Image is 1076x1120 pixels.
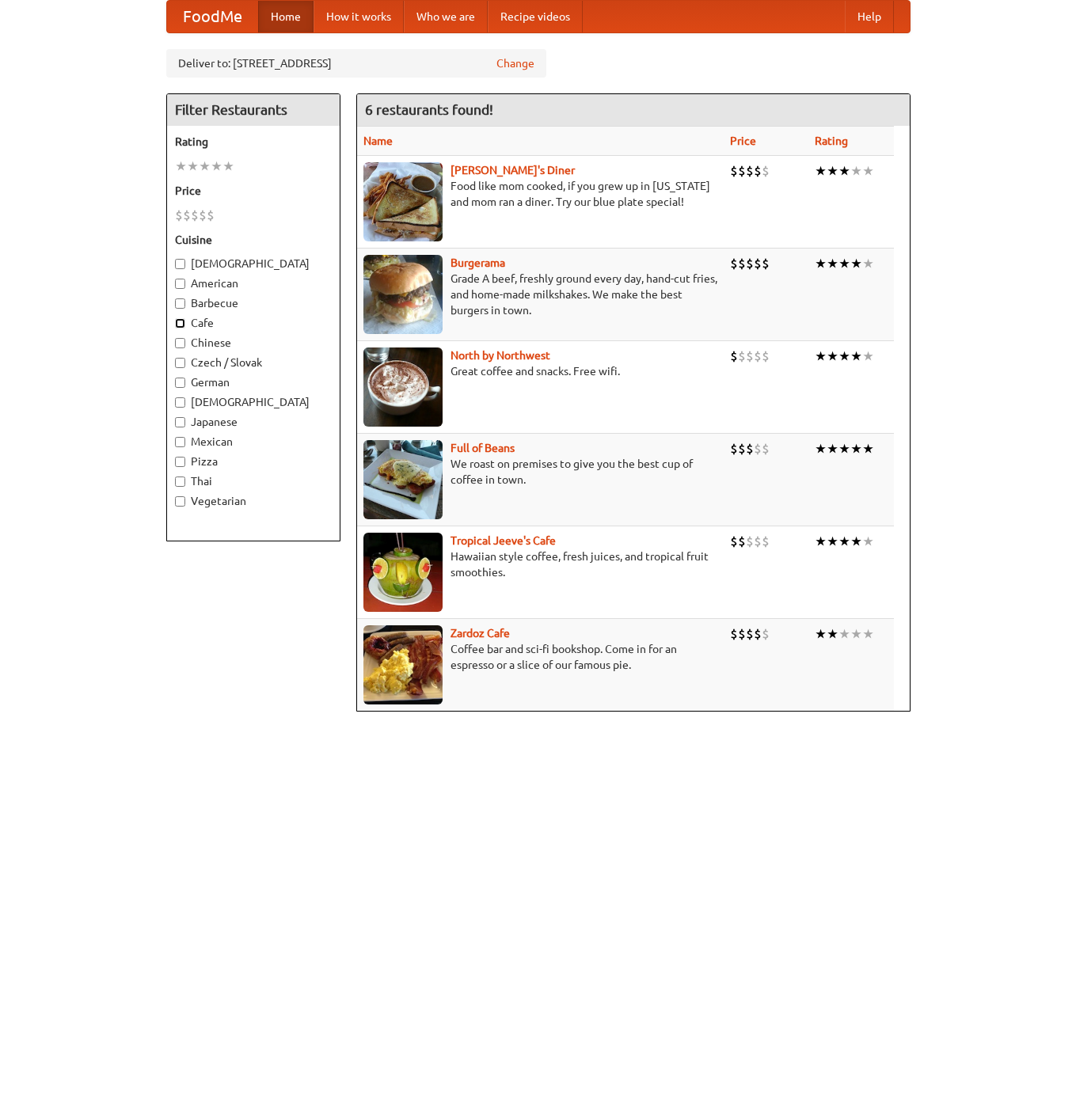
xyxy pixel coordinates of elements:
[488,1,583,32] a: Recipe videos
[363,549,717,580] p: Hawaiian style coffee, fresh juices, and tropical fruit smoothies.
[207,207,215,224] li: $
[183,207,191,224] li: $
[211,158,222,175] li: ★
[862,533,874,550] li: ★
[404,1,488,32] a: Who we are
[850,625,862,643] li: ★
[363,255,443,334] img: burgerama.jpg
[175,358,185,368] input: Czech / Slovak
[754,440,762,457] li: $
[738,440,746,457] li: $
[167,1,258,32] a: FoodMe
[827,625,838,643] li: ★
[363,135,393,147] a: Name
[175,256,332,271] label: [DEMOGRAPHIC_DATA]
[175,279,185,289] input: American
[838,533,850,550] li: ★
[175,232,332,248] h5: Cuisine
[199,158,211,175] li: ★
[175,394,332,410] label: [DEMOGRAPHIC_DATA]
[175,437,185,447] input: Mexican
[451,534,556,547] a: Tropical Jeeve's Cafe
[762,347,770,365] li: $
[762,533,770,550] li: $
[175,183,332,199] h5: Price
[451,256,505,269] a: Burgerama
[363,641,717,673] p: Coffee bar and sci-fi bookshop. Come in for an espresso or a slice of our famous pie.
[365,102,493,117] ng-pluralize: 6 restaurants found!
[730,533,738,550] li: $
[175,493,332,509] label: Vegetarian
[730,162,738,180] li: $
[845,1,894,32] a: Help
[738,533,746,550] li: $
[746,440,754,457] li: $
[175,476,185,487] input: Thai
[175,275,332,291] label: American
[738,162,746,180] li: $
[838,162,850,180] li: ★
[738,625,746,643] li: $
[175,338,185,348] input: Chinese
[862,440,874,457] li: ★
[815,625,827,643] li: ★
[363,456,717,488] p: We roast on premises to give you the best cup of coffee in town.
[175,355,332,370] label: Czech / Slovak
[746,347,754,365] li: $
[746,625,754,643] li: $
[363,363,717,379] p: Great coffee and snacks. Free wifi.
[862,162,874,180] li: ★
[815,440,827,457] li: ★
[827,162,838,180] li: ★
[746,255,754,272] li: $
[827,347,838,365] li: ★
[730,440,738,457] li: $
[754,347,762,365] li: $
[363,178,717,210] p: Food like mom cooked, if you grew up in [US_STATE] and mom ran a diner. Try our blue plate special!
[175,457,185,467] input: Pizza
[746,533,754,550] li: $
[762,162,770,180] li: $
[175,434,332,450] label: Mexican
[850,440,862,457] li: ★
[363,533,443,612] img: jeeves.jpg
[451,349,550,362] a: North by Northwest
[738,347,746,365] li: $
[762,440,770,457] li: $
[451,164,575,177] a: [PERSON_NAME]'s Diner
[363,440,443,519] img: beans.jpg
[175,158,187,175] li: ★
[175,207,183,224] li: $
[175,378,185,388] input: German
[167,94,340,126] h4: Filter Restaurants
[862,255,874,272] li: ★
[850,162,862,180] li: ★
[754,625,762,643] li: $
[827,533,838,550] li: ★
[746,162,754,180] li: $
[175,295,332,311] label: Barbecue
[451,442,515,454] a: Full of Beans
[838,440,850,457] li: ★
[199,207,207,224] li: $
[222,158,234,175] li: ★
[175,414,332,430] label: Japanese
[730,625,738,643] li: $
[175,496,185,507] input: Vegetarian
[838,625,850,643] li: ★
[754,255,762,272] li: $
[187,158,199,175] li: ★
[175,259,185,269] input: [DEMOGRAPHIC_DATA]
[850,255,862,272] li: ★
[850,347,862,365] li: ★
[175,454,332,469] label: Pizza
[815,533,827,550] li: ★
[451,627,510,640] a: Zardoz Cafe
[175,397,185,408] input: [DEMOGRAPHIC_DATA]
[175,335,332,351] label: Chinese
[363,347,443,427] img: north.jpg
[738,255,746,272] li: $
